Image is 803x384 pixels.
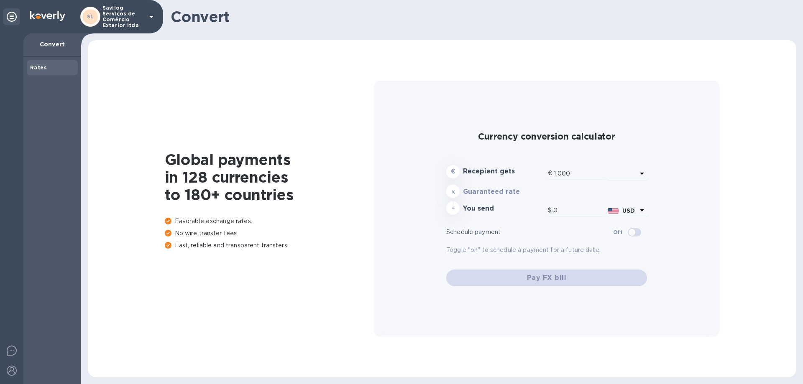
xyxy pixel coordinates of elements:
p: Fast, reliable and transparent transfers. [165,241,374,250]
h2: Currency conversion calculator [446,131,647,142]
p: Favorable exchange rates. [165,217,374,226]
img: USD [608,208,619,214]
b: Rates [30,64,47,71]
p: Schedule payment [446,228,613,237]
p: Toggle "on" to schedule a payment for a future date. [446,246,647,254]
img: Logo [30,11,65,21]
div: x [446,185,460,198]
b: Off [613,229,623,235]
b: SL [87,13,94,20]
p: Savilog Serviços de Comércio Exterior ltda [102,5,144,28]
input: Amount [554,167,604,180]
h3: Recepient gets [463,168,545,175]
h1: Convert [171,8,790,25]
div: $ [548,204,553,217]
b: USD [622,207,635,214]
input: Amount [553,204,604,217]
h1: Global payments in 128 currencies to 180+ countries [165,151,374,203]
div: = [446,201,460,215]
div: Unpin categories [3,8,20,25]
p: Convert [30,40,74,48]
div: € [548,167,554,180]
p: No wire transfer fees. [165,229,374,238]
strong: € [451,168,455,175]
h3: You send [463,205,545,213]
h3: Guaranteed rate [463,188,545,196]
